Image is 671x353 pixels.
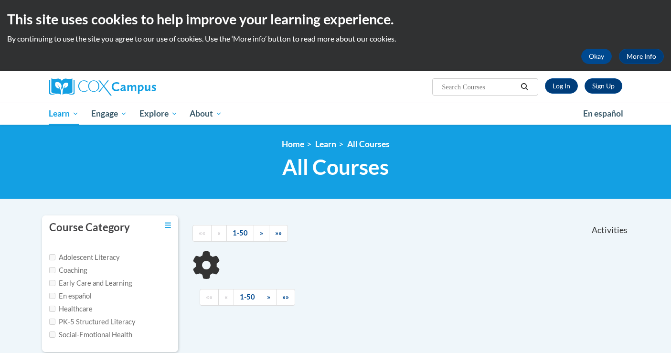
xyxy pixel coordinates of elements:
[261,289,277,306] a: Next
[49,330,132,340] label: Social-Emotional Health
[585,78,622,94] a: Register
[133,103,184,125] a: Explore
[260,229,263,237] span: »
[583,108,623,118] span: En español
[91,108,127,119] span: Engage
[49,304,93,314] label: Healthcare
[49,280,55,286] input: Checkbox for Options
[165,220,171,231] a: Toggle collapse
[199,229,205,237] span: ««
[217,229,221,237] span: «
[192,225,212,242] a: Begining
[43,103,85,125] a: Learn
[218,289,234,306] a: Previous
[49,317,136,327] label: PK-5 Structured Literacy
[7,10,664,29] h2: This site uses cookies to help improve your learning experience.
[226,225,254,242] a: 1-50
[49,254,55,260] input: Checkbox for Options
[545,78,578,94] a: Log In
[190,108,222,119] span: About
[35,103,637,125] div: Main menu
[7,33,664,44] p: By continuing to use the site you agree to our use of cookies. Use the ‘More info’ button to read...
[49,252,120,263] label: Adolescent Literacy
[49,293,55,299] input: Checkbox for Options
[49,319,55,325] input: Checkbox for Options
[49,78,231,96] a: Cox Campus
[577,104,629,124] a: En español
[49,265,87,276] label: Coaching
[49,267,55,273] input: Checkbox for Options
[49,220,130,235] h3: Course Category
[139,108,178,119] span: Explore
[282,293,289,301] span: »»
[49,278,132,289] label: Early Care and Learning
[85,103,133,125] a: Engage
[49,332,55,338] input: Checkbox for Options
[211,225,227,242] a: Previous
[619,49,664,64] a: More Info
[441,81,517,93] input: Search Courses
[49,291,92,301] label: En español
[282,154,389,180] span: All Courses
[592,225,628,235] span: Activities
[275,229,282,237] span: »»
[347,139,390,149] a: All Courses
[276,289,295,306] a: End
[581,49,612,64] button: Okay
[224,293,228,301] span: «
[282,139,304,149] a: Home
[49,108,79,119] span: Learn
[49,306,55,312] input: Checkbox for Options
[206,293,213,301] span: ««
[517,81,532,93] button: Search
[254,225,269,242] a: Next
[200,289,219,306] a: Begining
[315,139,336,149] a: Learn
[267,293,270,301] span: »
[234,289,261,306] a: 1-50
[269,225,288,242] a: End
[49,78,156,96] img: Cox Campus
[183,103,228,125] a: About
